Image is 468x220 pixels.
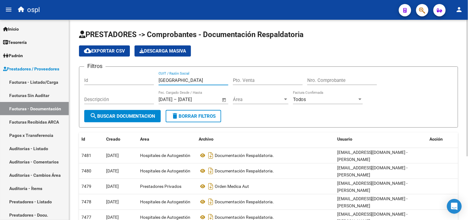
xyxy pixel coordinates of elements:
[337,137,352,142] span: Usuario
[171,113,216,119] span: Borrar Filtros
[159,97,172,102] input: Fecha inicio
[293,97,306,102] span: Todos
[81,153,91,158] span: 7481
[84,47,91,54] mat-icon: cloud_download
[81,184,91,189] span: 7479
[81,168,91,173] span: 7480
[106,137,120,142] span: Creado
[79,30,304,39] span: PRESTADORES -> Comprobantes - Documentación Respaldatoria
[427,133,458,146] datatable-header-cell: Acción
[199,137,213,142] span: Archivo
[196,133,335,146] datatable-header-cell: Archivo
[166,110,221,122] button: Borrar Filtros
[337,150,408,162] span: [EMAIL_ADDRESS][DOMAIN_NAME] - [PERSON_NAME]
[140,184,181,189] span: Prestadores Privados
[106,153,119,158] span: [DATE]
[84,110,161,122] button: Buscar Documentacion
[140,137,149,142] span: Area
[79,133,104,146] datatable-header-cell: Id
[215,215,274,220] span: Documentación Respaldatoria.
[106,184,119,189] span: [DATE]
[84,62,106,70] h3: Filtros
[106,215,119,220] span: [DATE]
[138,133,196,146] datatable-header-cell: Area
[3,26,19,32] span: Inicio
[3,52,23,59] span: Padrón
[135,45,191,57] app-download-masive: Descarga masiva de comprobantes (adjuntos)
[140,168,190,173] span: Hospitales de Autogestión
[171,112,179,120] mat-icon: delete
[221,96,228,104] button: Open calendar
[215,168,274,173] span: Documentación Respaldatoria.
[207,197,215,207] i: Descargar documento
[215,153,274,158] span: Documentación Respaldatoria.
[106,168,119,173] span: [DATE]
[81,137,85,142] span: Id
[178,97,208,102] input: Fecha fin
[335,133,427,146] datatable-header-cell: Usuario
[337,181,408,193] span: [EMAIL_ADDRESS][DOMAIN_NAME] - [PERSON_NAME]
[104,133,138,146] datatable-header-cell: Creado
[140,199,190,204] span: Hospitales de Autogestión
[81,199,91,204] span: 7478
[207,181,215,191] i: Descargar documento
[215,184,249,189] span: Orden Medica Aut
[140,215,190,220] span: Hospitales de Autogestión
[3,39,27,46] span: Tesorería
[106,199,119,204] span: [DATE]
[27,3,40,17] span: ospl
[215,199,274,204] span: Documentación Respaldatoria.
[456,6,463,13] mat-icon: person
[90,113,155,119] span: Buscar Documentacion
[207,150,215,160] i: Descargar documento
[207,166,215,176] i: Descargar documento
[233,97,283,102] span: Área
[135,45,191,57] button: Descarga Masiva
[140,153,190,158] span: Hospitales de Autogestión
[337,196,408,208] span: [EMAIL_ADDRESS][DOMAIN_NAME] - [PERSON_NAME]
[81,215,91,220] span: 7477
[337,165,408,177] span: [EMAIL_ADDRESS][DOMAIN_NAME] - [PERSON_NAME]
[5,6,12,13] mat-icon: menu
[84,48,125,54] span: Exportar CSV
[90,112,97,120] mat-icon: search
[447,199,462,214] div: Open Intercom Messenger
[3,66,59,72] span: Prestadores / Proveedores
[139,48,186,54] span: Descarga Masiva
[174,97,177,102] span: –
[79,45,130,57] button: Exportar CSV
[430,137,443,142] span: Acción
